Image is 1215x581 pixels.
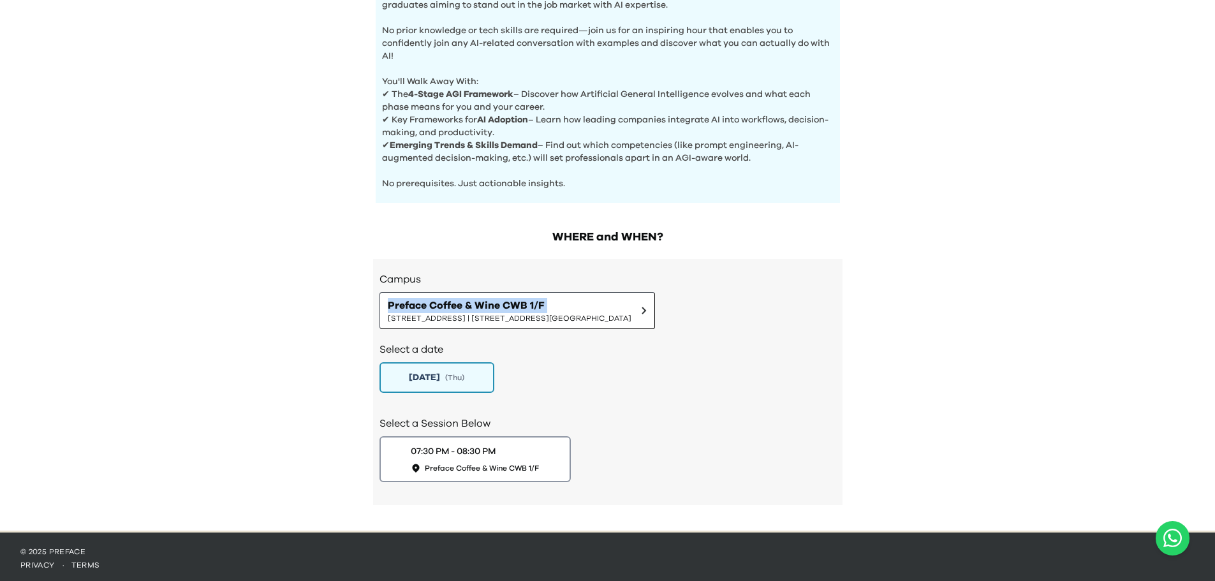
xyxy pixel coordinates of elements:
[1156,521,1189,555] a: Chat with us on WhatsApp
[20,547,1195,557] p: © 2025 Preface
[20,561,55,569] a: privacy
[388,298,631,313] span: Preface Coffee & Wine CWB 1/F
[382,63,834,88] p: You'll Walk Away With:
[382,139,834,165] p: ✔ – Find out which competencies (like prompt engineering, AI-augmented decision-making, etc.) wil...
[382,11,834,63] p: No prior knowledge or tech skills are required—join us for an inspiring hour that enables you to ...
[409,371,440,384] span: [DATE]
[379,416,836,431] h2: Select a Session Below
[390,141,538,150] b: Emerging Trends & Skills Demand
[382,165,834,190] p: No prerequisites. Just actionable insights.
[71,561,100,569] a: terms
[408,90,513,99] b: 4-Stage AGI Framework
[411,445,496,458] div: 07:30 PM - 08:30 PM
[382,88,834,114] p: ✔ The – Discover how Artificial General Intelligence evolves and what each phase means for you an...
[379,342,836,357] h2: Select a date
[1156,521,1189,555] button: Open WhatsApp chat
[445,372,464,383] span: ( Thu )
[382,114,834,139] p: ✔ Key Frameworks for – Learn how leading companies integrate AI into workflows, decision-making, ...
[477,115,528,124] b: AI Adoption
[373,228,843,246] h2: WHERE and WHEN?
[379,292,655,329] button: Preface Coffee & Wine CWB 1/F[STREET_ADDRESS] | [STREET_ADDRESS][GEOGRAPHIC_DATA]
[425,463,539,473] span: Preface Coffee & Wine CWB 1/F
[55,561,71,569] span: ·
[379,436,571,482] button: 07:30 PM - 08:30 PMPreface Coffee & Wine CWB 1/F
[379,272,836,287] h3: Campus
[379,362,494,393] button: [DATE](Thu)
[388,313,631,323] span: [STREET_ADDRESS] | [STREET_ADDRESS][GEOGRAPHIC_DATA]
